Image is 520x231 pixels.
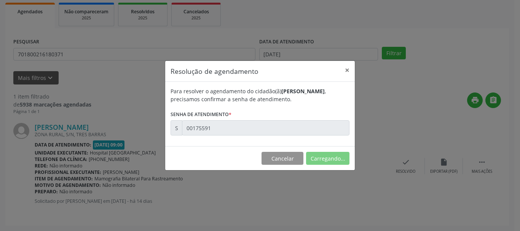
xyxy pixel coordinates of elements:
[171,108,231,120] label: Senha de atendimento
[262,152,303,165] button: Cancelar
[306,152,349,165] button: Carregando...
[171,66,258,76] h5: Resolução de agendamento
[340,61,355,80] button: Close
[171,87,349,103] div: Para resolver o agendamento do cidadão(ã) , precisamos confirmar a senha de atendimento.
[281,88,325,95] b: [PERSON_NAME]
[171,120,182,135] div: S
